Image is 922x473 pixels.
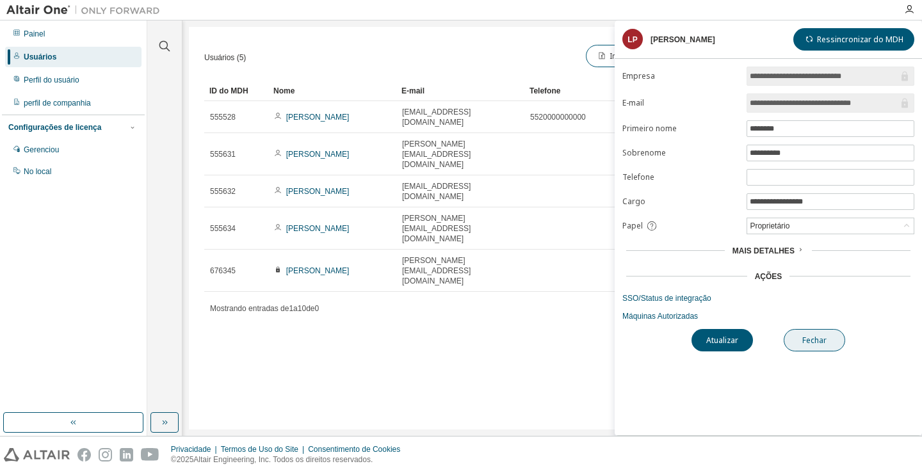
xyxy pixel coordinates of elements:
[24,29,45,38] font: Painel
[308,445,400,454] font: Consentimento de Cookies
[402,182,471,201] font: [EMAIL_ADDRESS][DOMAIN_NAME]
[171,445,211,454] font: Privacidade
[627,35,637,44] font: LP
[586,45,681,67] button: Importar de CSV
[530,86,560,95] font: Telefone
[622,147,666,158] font: Sobrenome
[210,150,236,159] font: 555631
[402,214,471,243] font: [PERSON_NAME][EMAIL_ADDRESS][DOMAIN_NAME]
[622,294,711,303] font: SSO/Status de integração
[610,51,670,61] font: Importar de CSV
[210,187,236,196] font: 555632
[171,455,177,464] font: ©
[706,335,738,346] font: Atualizar
[24,99,91,108] font: perfil de companhia
[193,455,373,464] font: Altair Engineering, Inc. Todos os direitos reservados.
[793,28,914,51] button: Ressincronizar do MDH
[315,304,319,313] font: 0
[622,123,677,134] font: Primeiro nome
[747,218,914,234] div: Proprietário
[141,448,159,461] img: youtube.svg
[210,304,289,313] font: Mostrando entradas de
[732,246,795,255] font: Mais detalhes
[210,224,236,233] font: 555634
[24,52,56,61] font: Usuários
[298,304,306,313] font: 10
[755,272,782,281] font: Ações
[286,113,350,122] font: [PERSON_NAME]
[24,167,51,176] font: No local
[289,304,293,313] font: 1
[402,140,471,169] font: [PERSON_NAME][EMAIL_ADDRESS][DOMAIN_NAME]
[210,113,236,122] font: 555528
[622,196,645,207] font: Cargo
[306,304,314,313] font: de
[622,97,644,108] font: E-mail
[402,108,471,127] font: [EMAIL_ADDRESS][DOMAIN_NAME]
[221,445,298,454] font: Termos de Uso do Site
[24,145,59,154] font: Gerenciou
[77,448,91,461] img: facebook.svg
[622,70,655,81] font: Empresa
[622,220,643,231] font: Papel
[209,86,248,95] font: ID do MDH
[4,448,70,461] img: altair_logo.svg
[204,53,246,62] font: Usuários (5)
[651,35,715,44] font: [PERSON_NAME]
[6,4,166,17] img: Altair Um
[691,329,753,351] button: Atualizar
[286,266,350,275] font: [PERSON_NAME]
[120,448,133,461] img: linkedin.svg
[177,455,194,464] font: 2025
[99,448,112,461] img: instagram.svg
[24,76,79,84] font: Perfil do usuário
[622,172,654,182] font: Telefone
[530,113,586,122] font: 5520000000000
[8,123,101,132] font: Configurações de licença
[750,221,789,230] font: Proprietário
[817,34,903,45] font: Ressincronizar do MDH
[293,304,298,313] font: a
[402,256,471,285] font: [PERSON_NAME][EMAIL_ADDRESS][DOMAIN_NAME]
[622,312,698,321] font: Máquinas Autorizadas
[286,187,350,196] font: [PERSON_NAME]
[784,329,845,351] button: Fechar
[802,335,827,346] font: Fechar
[210,266,236,275] font: 676345
[286,150,350,159] font: [PERSON_NAME]
[286,224,350,233] font: [PERSON_NAME]
[401,86,425,95] font: E-mail
[273,86,295,95] font: Nome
